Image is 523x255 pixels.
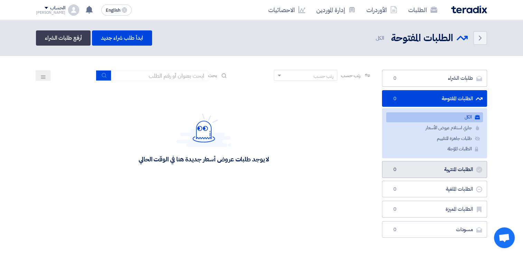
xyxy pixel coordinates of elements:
[68,4,79,16] img: profile_test.png
[176,113,232,147] img: Hello
[382,181,487,198] a: الطلبات الملغية0
[494,227,515,248] div: Open chat
[341,72,361,79] span: رتب حسب
[391,95,399,102] span: 0
[386,112,483,122] a: الكل
[375,34,385,42] span: الكل
[382,70,487,87] a: طلبات الشراء0
[382,161,487,178] a: الطلبات المنتهية0
[36,30,91,46] a: أرفع طلبات الشراء
[311,2,361,18] a: إدارة الموردين
[263,2,311,18] a: الاحصائيات
[386,134,483,144] a: طلبات جاهزة للتقييم
[101,4,132,16] button: English
[139,155,269,163] div: لا يوجد طلبات عروض أسعار جديدة هنا في الوقت الحالي
[106,8,120,13] span: English
[361,2,403,18] a: الأوردرات
[92,30,152,46] a: ابدأ طلب شراء جديد
[403,2,443,18] a: الطلبات
[451,6,487,13] img: Teradix logo
[391,75,399,82] span: 0
[382,221,487,238] a: مسودات0
[386,144,483,154] a: الطلبات المؤجلة
[391,186,399,193] span: 0
[50,5,65,11] div: الحساب
[111,70,208,81] input: ابحث بعنوان أو رقم الطلب
[314,73,334,80] div: رتب حسب
[382,201,487,218] a: الطلبات المميزة0
[391,206,399,213] span: 0
[391,166,399,173] span: 0
[391,226,399,233] span: 0
[208,72,217,79] span: بحث
[386,123,483,133] a: جاري استلام عروض الأسعار
[382,90,487,107] a: الطلبات المفتوحة0
[391,31,453,45] h2: الطلبات المفتوحة
[36,11,65,15] div: [PERSON_NAME]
